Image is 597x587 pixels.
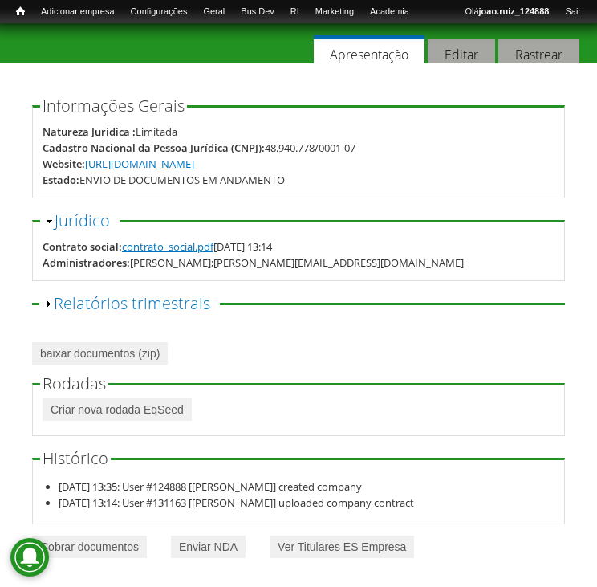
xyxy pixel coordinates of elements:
[457,4,557,20] a: Olájoao.ruiz_124888
[32,536,147,558] a: Cobrar documentos
[43,447,108,469] span: Histórico
[123,4,196,20] a: Configurações
[270,536,414,558] a: Ver Titulares ES Empresa
[43,172,79,188] div: Estado:
[498,39,579,70] a: Rastrear
[54,292,210,314] a: Relatórios trimestrais
[43,156,85,172] div: Website:
[43,398,192,421] a: Criar nova rodada EqSeed
[122,239,272,254] span: [DATE] 13:14
[265,140,355,156] div: 48.940.778/0001-07
[59,495,555,511] li: [DATE] 13:14: User #131163 [[PERSON_NAME]] uploaded company contract
[557,4,589,20] a: Sair
[479,6,550,16] strong: joao.ruiz_124888
[32,342,168,365] a: baixar documentos (zip)
[43,140,265,156] div: Cadastro Nacional da Pessoa Jurídica (CNPJ):
[43,238,122,255] div: Contrato social:
[55,210,110,231] a: Jurídico
[282,4,307,20] a: RI
[59,479,555,495] li: [DATE] 13:35: User #124888 [[PERSON_NAME]] created company
[33,4,123,20] a: Adicionar empresa
[85,157,194,171] a: [URL][DOMAIN_NAME]
[195,4,233,20] a: Geral
[8,4,33,19] a: Início
[43,255,130,271] div: Administradores:
[362,4,417,20] a: Academia
[122,239,213,254] a: contrato_social.pdf
[130,255,464,271] div: [PERSON_NAME];[PERSON_NAME][EMAIL_ADDRESS][DOMAIN_NAME]
[43,124,136,140] div: Natureza Jurídica :
[307,4,362,20] a: Marketing
[233,4,282,20] a: Bus Dev
[43,373,106,394] span: Rodadas
[171,536,246,558] a: Enviar NDA
[136,124,177,140] div: Limitada
[428,39,495,70] a: Editar
[16,6,25,17] span: Início
[79,172,285,188] div: ENVIO DE DOCUMENTOS EM ANDAMENTO
[43,95,185,116] span: Informações Gerais
[314,35,424,70] a: Apresentação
